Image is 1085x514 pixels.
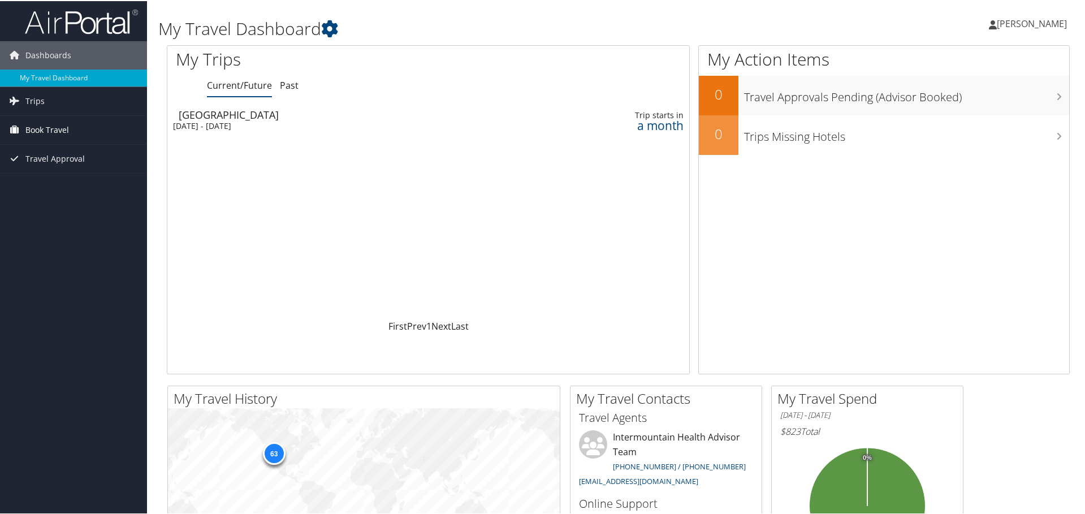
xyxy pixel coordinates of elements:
span: Book Travel [25,115,69,143]
h1: My Action Items [699,46,1069,70]
a: 0Trips Missing Hotels [699,114,1069,154]
a: First [388,319,407,331]
span: [PERSON_NAME] [997,16,1067,29]
h3: Travel Approvals Pending (Advisor Booked) [744,83,1069,104]
a: [EMAIL_ADDRESS][DOMAIN_NAME] [579,475,698,485]
a: Last [451,319,469,331]
a: Past [280,78,299,90]
div: 63 [262,441,285,464]
h2: My Travel Contacts [576,388,762,407]
h2: My Travel Spend [777,388,963,407]
div: Trip starts in [567,109,684,119]
h3: Online Support [579,495,753,511]
img: airportal-logo.png [25,7,138,34]
a: [PERSON_NAME] [989,6,1078,40]
h1: My Trips [176,46,464,70]
h3: Travel Agents [579,409,753,425]
h2: My Travel History [174,388,560,407]
a: 1 [426,319,431,331]
div: [GEOGRAPHIC_DATA] [179,109,502,119]
a: 0Travel Approvals Pending (Advisor Booked) [699,75,1069,114]
span: $823 [780,424,801,437]
li: Intermountain Health Advisor Team [573,429,759,490]
h1: My Travel Dashboard [158,16,772,40]
div: a month [567,119,684,129]
tspan: 0% [863,453,872,460]
h3: Trips Missing Hotels [744,122,1069,144]
span: Travel Approval [25,144,85,172]
h6: Total [780,424,954,437]
a: Current/Future [207,78,272,90]
a: Next [431,319,451,331]
div: [DATE] - [DATE] [173,120,496,130]
h2: 0 [699,84,738,103]
span: Trips [25,86,45,114]
h6: [DATE] - [DATE] [780,409,954,420]
h2: 0 [699,123,738,142]
a: Prev [407,319,426,331]
span: Dashboards [25,40,71,68]
a: [PHONE_NUMBER] / [PHONE_NUMBER] [613,460,746,470]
